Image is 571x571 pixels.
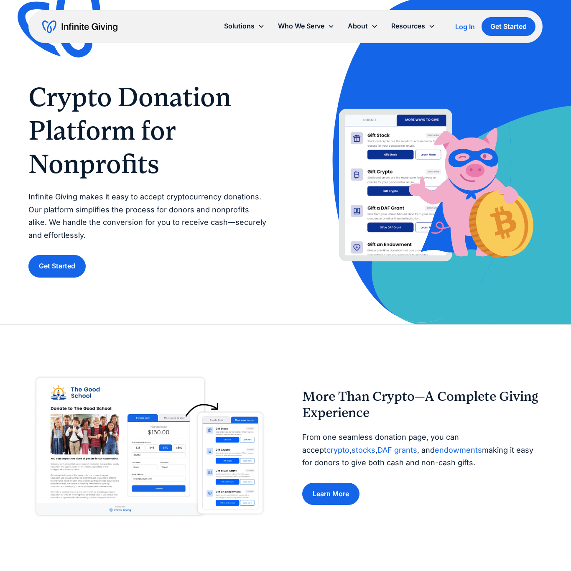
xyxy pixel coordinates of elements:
[377,446,417,454] a: DAF grants
[302,431,543,469] p: From one seamless donation page, you can accept , , , and making it easy for donors to give both ...
[348,20,368,32] div: About
[326,446,349,454] a: crypto
[28,191,269,242] p: Infinite Giving makes it easy to accept cryptocurrency donations. Our platform simplifies the pro...
[302,483,359,505] a: Learn More
[271,17,341,35] div: Who We Serve
[482,17,535,36] a: Get Started
[217,17,271,35] div: Solutions
[435,446,482,454] a: endowments
[391,20,425,32] div: Resources
[352,446,375,454] a: stocks
[224,20,255,32] div: Solutions
[278,20,324,32] div: Who We Serve
[385,17,442,35] div: Resources
[455,23,475,30] div: Log In
[302,389,543,421] h2: More Than Crypto—A Complete Giving Experience
[28,372,269,523] img: A screenshot of Infinite Giving’s all-inclusive donation page, where you can accept stock donatio...
[302,96,543,262] img: Accept bitcoin donations from supporters using Infinite Giving’s crypto donation platform.
[28,255,86,277] a: Get Started
[455,22,475,32] a: Log In
[42,20,117,33] a: home
[28,80,269,181] h1: Crypto Donation Platform for Nonprofits
[341,17,385,35] div: About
